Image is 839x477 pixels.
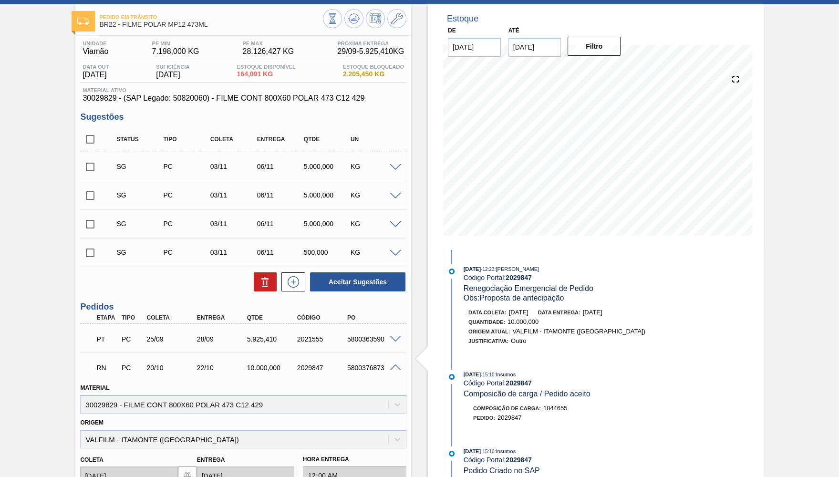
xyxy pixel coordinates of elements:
[242,47,294,56] span: 28.126,427 KG
[96,364,117,372] p: RN
[119,314,145,321] div: Tipo
[152,41,199,46] span: PE MIN
[473,415,495,421] span: Pedido :
[237,64,296,70] span: Estoque Disponível
[464,266,481,272] span: [DATE]
[301,191,353,199] div: 5.000,000
[80,302,406,312] h3: Pedidos
[208,163,260,170] div: 03/11/2025
[156,64,189,70] span: Suficiência
[473,405,541,411] span: Composição de Carga :
[83,41,108,46] span: Unidade
[83,87,404,93] span: Material ativo
[245,335,300,343] div: 5.925,410
[145,314,200,321] div: Coleta
[255,191,307,199] div: 06/11/2025
[197,456,225,463] label: Entrega
[83,47,108,56] span: Viamão
[464,456,690,464] div: Código Portal:
[161,191,213,199] div: Pedido de Compra
[208,136,260,143] div: Coleta
[345,335,401,343] div: 5800363590
[114,163,166,170] div: Sugestão Criada
[245,364,300,372] div: 10.000,000
[119,364,145,372] div: Pedido de Compra
[464,294,564,302] span: Obs: Proposta de antecipação
[80,456,103,463] label: Coleta
[348,220,400,228] div: KG
[161,220,213,228] div: Pedido de Compra
[237,71,296,78] span: 164,091 KG
[449,374,455,380] img: atual
[94,329,120,350] div: Pedido em Trânsito
[301,163,353,170] div: 5.000,000
[242,41,294,46] span: PE MAX
[114,249,166,256] div: Sugestão Criada
[494,448,516,454] span: : Insumos
[448,38,501,57] input: dd/mm/yyyy
[494,266,539,272] span: : [PERSON_NAME]
[447,14,478,24] div: Estoque
[96,335,117,343] p: PT
[468,319,505,325] span: Quantidade :
[464,467,540,475] span: Pedido Criado no SAP
[161,136,213,143] div: Tipo
[94,314,120,321] div: Etapa
[145,364,200,372] div: 20/10/2025
[255,249,307,256] div: 06/11/2025
[508,318,539,325] span: 10.000,000
[161,163,213,170] div: Pedido de Compra
[337,41,404,46] span: Próxima Entrega
[295,364,351,372] div: 2029847
[99,21,323,28] span: BR22 - FILME POLAR MP12 473ML
[249,272,277,291] div: Excluir Sugestões
[80,112,406,122] h3: Sugestões
[94,357,120,378] div: Em renegociação
[208,220,260,228] div: 03/11/2025
[348,249,400,256] div: KG
[161,249,213,256] div: Pedido de Compra
[337,47,404,56] span: 29/09 - 5.925,410 KG
[255,220,307,228] div: 06/11/2025
[464,379,690,387] div: Código Portal:
[208,191,260,199] div: 03/11/2025
[449,269,455,274] img: atual
[255,136,307,143] div: Entrega
[508,27,519,34] label: Até
[464,448,481,454] span: [DATE]
[83,64,109,70] span: Data out
[343,64,404,70] span: Estoque Bloqueado
[323,9,342,28] button: Visão Geral dos Estoques
[80,384,109,391] label: Material
[464,274,690,281] div: Código Portal:
[506,274,532,281] strong: 2029847
[506,456,532,464] strong: 2029847
[348,191,400,199] div: KG
[481,372,494,377] span: - 15:10
[464,390,590,398] span: Composicão de carga / Pedido aceito
[83,94,404,103] span: 30029829 - (SAP Legado: 50820060) - FILME CONT 800X60 POLAR 473 C12 429
[494,372,516,377] span: : Insumos
[481,449,494,454] span: - 15:10
[152,47,199,56] span: 7.198,000 KG
[348,136,400,143] div: UN
[114,191,166,199] div: Sugestão Criada
[506,379,532,387] strong: 2029847
[468,329,510,334] span: Origem Atual:
[99,14,323,20] span: Pedido em Trânsito
[345,314,401,321] div: PO
[83,71,109,79] span: [DATE]
[348,163,400,170] div: KG
[481,267,494,272] span: - 12:23
[195,364,250,372] div: 22/10/2025
[387,9,406,28] button: Ir ao Master Data / Geral
[344,9,363,28] button: Atualizar Gráfico
[255,163,307,170] div: 06/11/2025
[366,9,385,28] button: Programar Estoque
[295,335,351,343] div: 2021555
[511,337,527,344] span: Outro
[277,272,305,291] div: Nova sugestão
[448,27,456,34] label: De
[303,453,406,467] label: Hora Entrega
[508,38,561,57] input: dd/mm/yyyy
